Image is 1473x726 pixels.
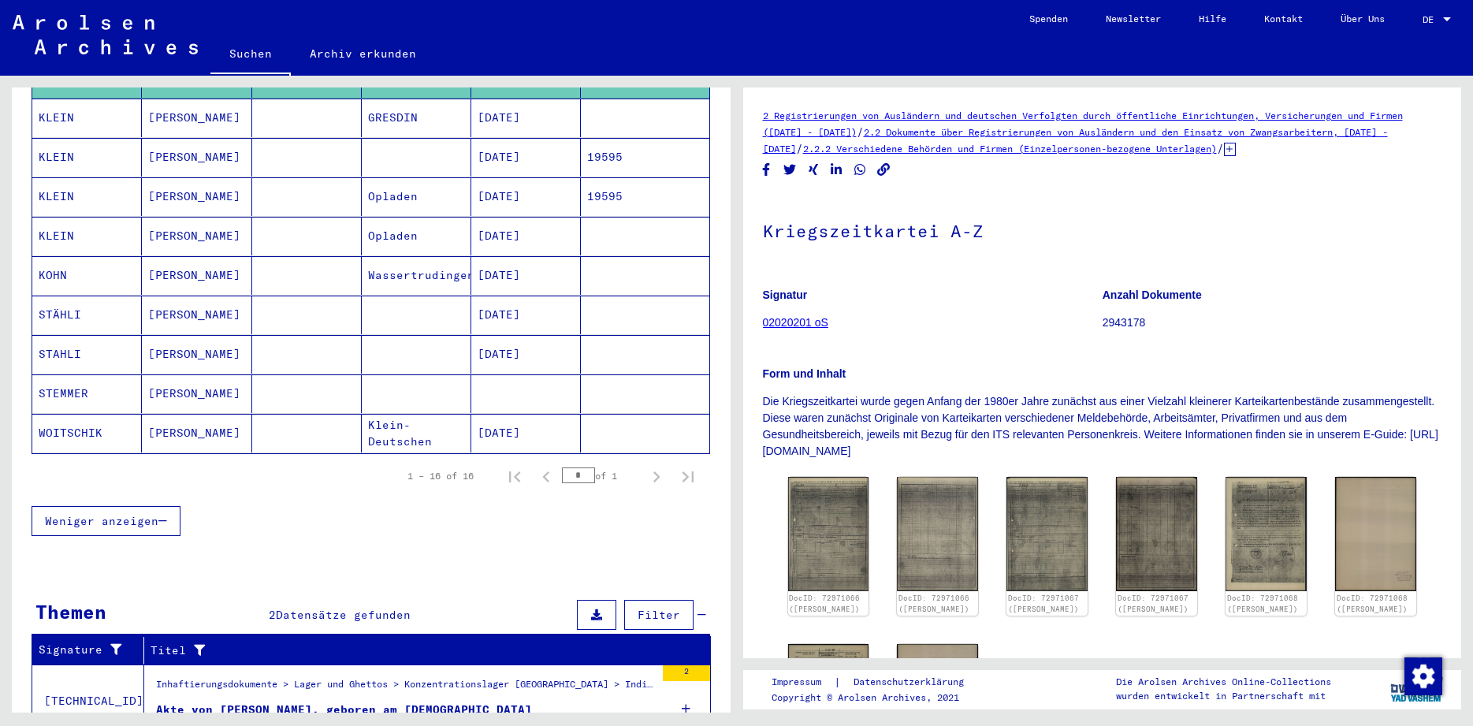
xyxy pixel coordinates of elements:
img: 001.jpg [1226,477,1307,590]
b: Signatur [763,289,808,301]
span: DE [1423,14,1440,25]
button: Share on Facebook [758,160,775,180]
mat-cell: [DATE] [471,99,581,137]
div: 1 – 16 of 16 [407,469,474,483]
div: of 1 [562,468,641,483]
button: First page [499,460,530,492]
a: Datenschutzerklärung [841,674,983,691]
button: Share on Xing [805,160,822,180]
span: Filter [638,608,680,622]
mat-cell: KOHN [32,256,142,295]
div: Titel [151,638,695,663]
mat-cell: Opladen [362,217,471,255]
button: Share on WhatsApp [852,160,869,180]
mat-cell: KLEIN [32,99,142,137]
img: 002.jpg [1335,477,1416,591]
mat-cell: [PERSON_NAME] [142,296,251,334]
mat-cell: [PERSON_NAME] [142,138,251,177]
mat-cell: Opladen [362,177,471,216]
div: Akte von [PERSON_NAME], geboren am [DEMOGRAPHIC_DATA] [156,702,532,718]
img: 001.jpg [1006,477,1088,591]
mat-cell: Klein-Deutschen [362,414,471,452]
span: Datensätze gefunden [276,608,411,622]
mat-cell: 19595 [581,177,709,216]
img: Zustimmung ändern [1404,657,1442,695]
mat-cell: [DATE] [471,138,581,177]
button: Share on Twitter [782,160,798,180]
span: / [796,141,803,155]
span: / [1217,141,1224,155]
div: Themen [35,598,106,626]
mat-cell: [DATE] [471,414,581,452]
a: Impressum [772,674,834,691]
p: wurden entwickelt in Partnerschaft mit [1116,689,1331,703]
mat-cell: STEMMER [32,374,142,413]
mat-cell: [DATE] [471,256,581,295]
a: 2.2 Dokumente über Registrierungen von Ausländern und den Einsatz von Zwangsarbeitern, [DATE] - [... [763,126,1388,155]
span: 2 [269,608,276,622]
mat-cell: [PERSON_NAME] [142,99,251,137]
button: Next page [641,460,672,492]
p: Die Kriegszeitkartei wurde gegen Anfang der 1980er Jahre zunächst aus einer Vielzahl kleinerer Ka... [763,393,1442,460]
mat-cell: STAHLI [32,335,142,374]
button: Copy link [876,160,892,180]
div: 2 [663,665,710,681]
div: Zustimmung ändern [1404,657,1441,694]
a: DocID: 72971068 ([PERSON_NAME]) [1227,594,1298,613]
div: Titel [151,642,679,659]
a: 2.2.2 Verschiedene Behörden und Firmen (Einzelpersonen-bezogene Unterlagen) [803,143,1217,155]
div: Signature [39,638,147,663]
mat-cell: STÄHLI [32,296,142,334]
img: 001.jpg [788,477,869,591]
mat-cell: KLEIN [32,138,142,177]
div: Inhaftierungsdokumente > Lager und Ghettos > Konzentrationslager [GEOGRAPHIC_DATA] > Individuelle... [156,677,655,699]
img: 002.jpg [1116,477,1197,591]
mat-cell: 19595 [581,138,709,177]
img: 002.jpg [897,477,978,591]
mat-cell: [PERSON_NAME] [142,177,251,216]
a: DocID: 72971068 ([PERSON_NAME]) [1337,594,1408,613]
a: Archiv erkunden [291,35,435,73]
mat-cell: Wassertrudingen [362,256,471,295]
mat-cell: [DATE] [471,335,581,374]
mat-cell: [PERSON_NAME] [142,256,251,295]
mat-cell: [PERSON_NAME] [142,414,251,452]
a: 2 Registrierungen von Ausländern und deutschen Verfolgten durch öffentliche Einrichtungen, Versic... [763,110,1403,138]
p: 2943178 [1103,315,1441,331]
mat-cell: KLEIN [32,177,142,216]
mat-cell: [DATE] [471,217,581,255]
a: DocID: 72971067 ([PERSON_NAME]) [1118,594,1188,613]
mat-cell: [PERSON_NAME] [142,374,251,413]
mat-cell: [PERSON_NAME] [142,217,251,255]
mat-cell: [PERSON_NAME] [142,335,251,374]
button: Previous page [530,460,562,492]
a: 02020201 oS [763,316,828,329]
b: Anzahl Dokumente [1103,289,1202,301]
a: DocID: 72971067 ([PERSON_NAME]) [1008,594,1079,613]
div: | [772,674,983,691]
mat-cell: WOITSCHIK [32,414,142,452]
h1: Kriegszeitkartei A-Z [763,195,1442,264]
span: Weniger anzeigen [45,514,158,528]
button: Share on LinkedIn [828,160,845,180]
a: DocID: 72971066 ([PERSON_NAME]) [789,594,860,613]
span: / [857,125,864,139]
mat-cell: [DATE] [471,296,581,334]
div: Signature [39,642,132,658]
button: Last page [672,460,704,492]
img: Arolsen_neg.svg [13,15,198,54]
mat-cell: [DATE] [471,177,581,216]
a: Suchen [210,35,291,76]
p: Die Arolsen Archives Online-Collections [1116,675,1331,689]
button: Weniger anzeigen [32,506,180,536]
b: Form und Inhalt [763,367,846,380]
img: yv_logo.png [1387,669,1446,709]
button: Filter [624,600,694,630]
mat-cell: GRESDIN [362,99,471,137]
mat-cell: KLEIN [32,217,142,255]
p: Copyright © Arolsen Archives, 2021 [772,691,983,705]
a: DocID: 72971066 ([PERSON_NAME]) [898,594,969,613]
